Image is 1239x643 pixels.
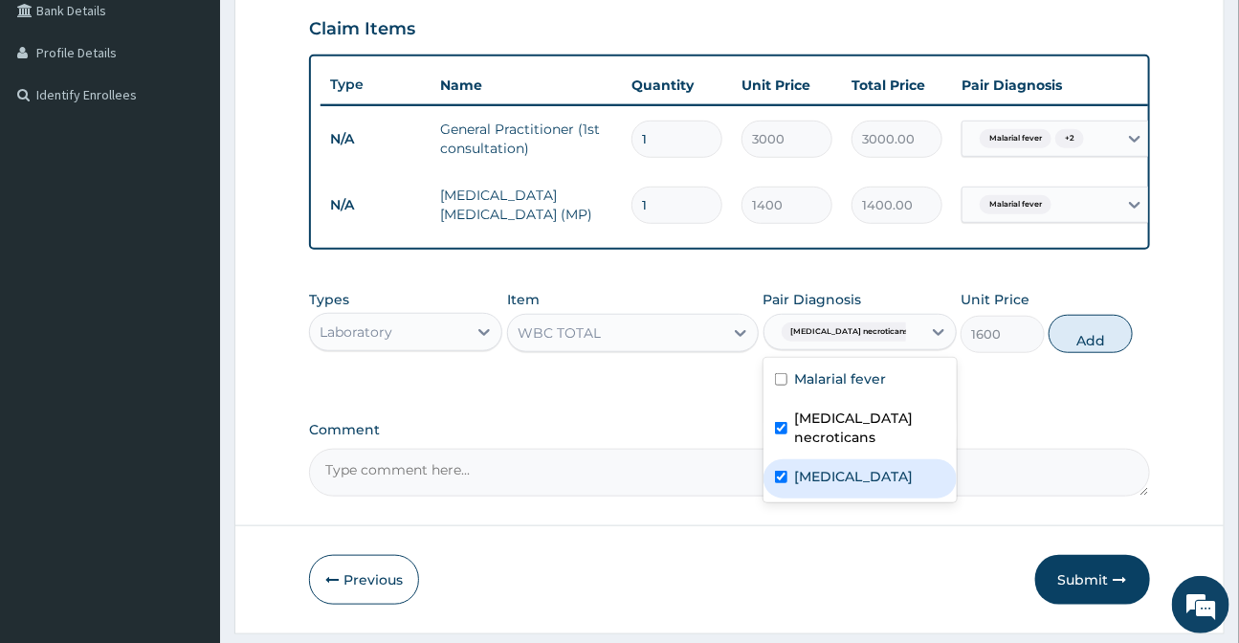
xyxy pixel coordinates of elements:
td: General Practitioner (1st consultation) [431,110,622,167]
th: Pair Diagnosis [952,66,1162,104]
label: Comment [309,422,1149,438]
label: Types [309,292,349,308]
td: N/A [321,188,431,223]
th: Quantity [622,66,732,104]
td: [MEDICAL_DATA] [MEDICAL_DATA] (MP) [431,176,622,233]
div: Chat with us now [100,107,321,132]
textarea: Type your message and hit 'Enter' [10,434,365,501]
th: Type [321,67,431,102]
td: N/A [321,122,431,157]
button: Submit [1035,555,1150,605]
span: + 2 [1055,129,1084,148]
th: Total Price [842,66,952,104]
label: [MEDICAL_DATA] [795,467,914,486]
div: WBC TOTAL [518,323,601,343]
img: d_794563401_company_1708531726252_794563401 [35,96,77,144]
label: [MEDICAL_DATA] necroticans [795,409,945,447]
label: Unit Price [961,290,1029,309]
button: Add [1049,315,1133,353]
button: Previous [309,555,419,605]
h3: Claim Items [309,19,415,40]
span: [MEDICAL_DATA] necroticans [782,322,918,342]
span: We're online! [111,197,264,390]
span: Malarial fever [980,195,1051,214]
span: Malarial fever [980,129,1051,148]
div: Laboratory [320,322,392,342]
div: Minimize live chat window [314,10,360,55]
th: Name [431,66,622,104]
th: Unit Price [732,66,842,104]
label: Malarial fever [795,369,887,388]
label: Item [507,290,540,309]
label: Pair Diagnosis [763,290,862,309]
